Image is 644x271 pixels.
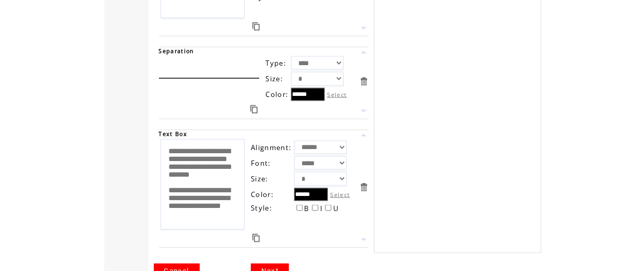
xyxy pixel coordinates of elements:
[359,77,369,87] a: Delete this item
[333,204,339,213] span: U
[320,204,323,213] span: I
[251,190,274,199] span: Color:
[251,203,272,213] span: Style:
[251,174,269,183] span: Size:
[359,130,369,140] a: Move this item up
[327,91,347,98] label: Select
[305,204,310,213] span: B
[250,105,258,114] a: Duplicate this item
[251,143,291,152] span: Alignment:
[359,47,369,57] a: Move this item up
[159,47,195,55] span: Separation
[159,130,188,138] span: Text Box
[251,158,271,168] span: Font:
[266,90,289,99] span: Color:
[331,191,350,199] label: Select
[266,58,287,68] span: Type:
[359,106,369,116] a: Move this item down
[359,23,369,33] a: Move this item down
[252,234,260,242] a: Duplicate this item
[359,182,369,192] a: Delete this item
[252,22,260,31] a: Duplicate this item
[359,235,369,245] a: Move this item down
[266,74,284,83] span: Size:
